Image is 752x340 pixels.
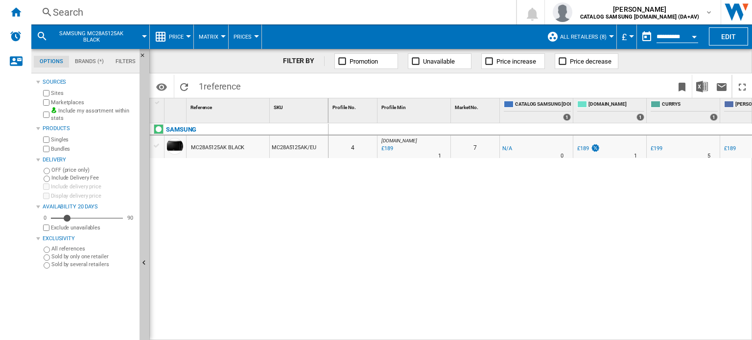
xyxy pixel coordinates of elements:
div: Exclusivity [43,235,136,243]
button: Price decrease [555,53,618,69]
button: Prices [234,24,257,49]
button: Price increase [481,53,545,69]
div: £189 [723,144,736,154]
input: Marketplaces [43,99,49,106]
input: Display delivery price [43,193,49,199]
div: Profile No. Sort None [330,98,377,113]
button: Matrix [199,24,223,49]
input: Singles [43,136,49,143]
input: Bundles [43,146,49,152]
button: £ [622,24,632,49]
div: Last updated : Friday, 5 September 2025 06:14 [380,144,393,154]
span: Market No. [455,105,478,110]
input: Include my assortment within stats [43,109,49,121]
input: Sites [43,90,49,96]
button: md-calendar [637,27,657,46]
span: 1 [194,75,246,95]
div: Sort None [453,98,499,113]
div: 1 offers sold by CURRYS [710,113,718,121]
div: Delivery [43,156,136,164]
div: Click to filter on that brand [166,124,196,136]
div: Availability 20 Days [43,203,136,211]
div: 4 [329,136,377,158]
div: 1 offers sold by CATALOG SAMSUNG UK.IE (DA+AV) [563,113,571,121]
label: Include delivery price [51,183,136,190]
label: Sold by only one retailer [51,253,136,260]
input: Include delivery price [43,183,49,190]
button: Reload [174,75,194,98]
div: SAMSUNG MC28A5125AK BLACK [36,24,144,49]
md-tab-item: Filters [110,56,141,68]
b: CATALOG SAMSUNG [DOMAIN_NAME] (DA+AV) [580,14,699,20]
span: CURRYS [662,101,718,109]
div: 1 offers sold by AO.COM [636,113,644,121]
div: MC28A5125AK BLACK [191,136,244,159]
button: Options [152,78,171,95]
button: Send this report by email [712,75,731,98]
label: OFF (price only) [51,166,136,174]
div: Delivery Time : 1 day [438,151,441,161]
span: £ [622,32,627,42]
span: SAMSUNG MC28A5125AK BLACK [52,30,131,43]
label: Bundles [51,145,136,153]
div: Sort None [330,98,377,113]
div: Products [43,125,136,133]
div: [DOMAIN_NAME] 1 offers sold by AO.COM [575,98,646,123]
div: Sort None [166,98,186,113]
input: OFF (price only) [44,168,50,174]
button: Promotion [334,53,398,69]
div: Delivery Time : 0 day [561,151,564,161]
span: Price decrease [570,58,611,65]
div: Sort None [188,98,269,113]
div: 0 [41,214,49,222]
button: Hide [140,49,151,67]
div: All Retailers (8) [547,24,611,49]
button: Edit [709,27,748,45]
md-slider: Availability [51,213,123,223]
img: profile.jpg [553,2,572,22]
img: excel-24x24.png [696,81,708,92]
label: Display delivery price [51,192,136,200]
span: SKU [274,105,283,110]
span: Prices [234,34,252,40]
div: Price [155,24,188,49]
md-menu: Currency [617,24,637,49]
button: Open calendar [685,26,703,44]
span: Price increase [496,58,536,65]
div: £189 [577,145,589,152]
button: All Retailers (8) [560,24,611,49]
button: SAMSUNG MC28A5125AK BLACK [52,24,141,49]
div: Sources [43,78,136,86]
img: promotionV3.png [590,144,600,152]
img: alerts-logo.svg [10,30,22,42]
label: Sold by several retailers [51,261,136,268]
span: Promotion [350,58,378,65]
div: Profile Min Sort None [379,98,450,113]
span: Profile Min [381,105,406,110]
div: £189 [724,145,736,152]
span: CATALOG SAMSUNG [DOMAIN_NAME] (DA+AV) [515,101,571,109]
md-tab-item: Options [34,56,69,68]
div: Sort None [272,98,328,113]
md-tab-item: Brands (*) [69,56,110,68]
div: Search [53,5,491,19]
div: Delivery Time : 1 day [634,151,637,161]
input: Sold by only one retailer [44,254,50,261]
div: N/A [502,144,512,154]
div: FILTER BY [283,56,325,66]
span: Profile No. [332,105,356,110]
div: 7 [451,136,499,158]
button: Bookmark this report [672,75,692,98]
div: Sort None [379,98,450,113]
label: Sites [51,90,136,97]
span: [PERSON_NAME] [580,4,699,14]
label: Include my assortment within stats [51,107,136,122]
div: 90 [125,214,136,222]
span: All Retailers (8) [560,34,607,40]
div: Delivery Time : 5 days [707,151,710,161]
div: SKU Sort None [272,98,328,113]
